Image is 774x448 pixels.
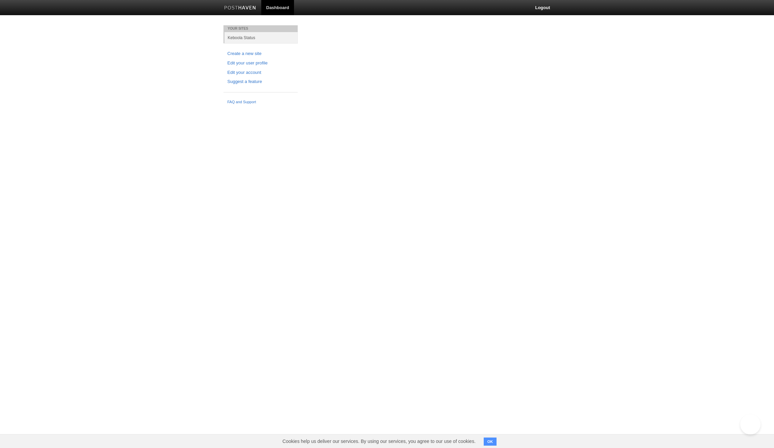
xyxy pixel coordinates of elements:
[228,50,294,57] a: Create a new site
[228,60,294,67] a: Edit your user profile
[224,6,256,11] img: Posthaven-bar
[484,438,497,446] button: OK
[228,69,294,76] a: Edit your account
[276,435,482,448] span: Cookies help us deliver our services. By using our services, you agree to our use of cookies.
[224,32,298,43] a: Keboola Status
[228,99,294,105] a: FAQ and Support
[228,78,294,85] a: Suggest a feature
[223,25,298,32] li: Your Sites
[740,414,760,435] iframe: Help Scout Beacon - Open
